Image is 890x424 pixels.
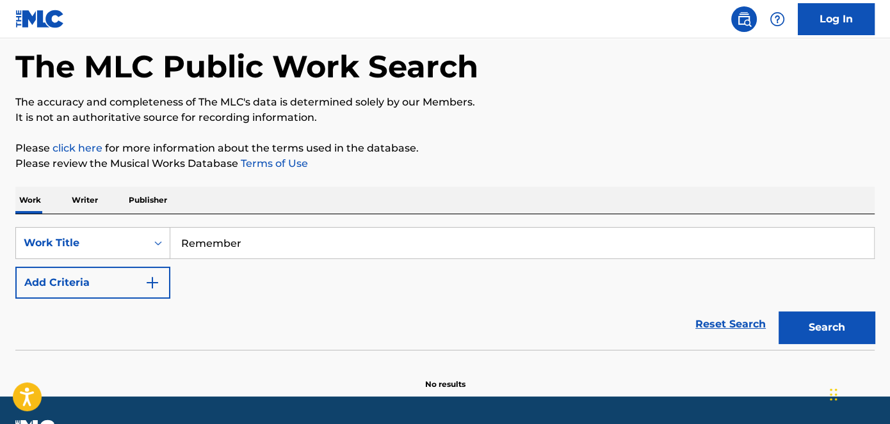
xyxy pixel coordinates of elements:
p: Writer [68,187,102,214]
p: Please for more information about the terms used in the database. [15,141,875,156]
form: Search Form [15,227,875,350]
div: Drag [830,375,837,414]
a: click here [53,142,102,154]
a: Reset Search [689,310,772,338]
img: MLC Logo [15,10,65,28]
a: Public Search [731,6,757,32]
p: No results [425,363,465,390]
p: Work [15,187,45,214]
a: Log In [798,3,875,35]
button: Add Criteria [15,267,170,299]
div: Help [765,6,790,32]
img: 9d2ae6d4665cec9f34b9.svg [145,275,160,290]
p: It is not an authoritative source for recording information. [15,110,875,125]
img: search [736,12,752,27]
img: help [770,12,785,27]
p: The accuracy and completeness of The MLC's data is determined solely by our Members. [15,95,875,110]
button: Search [779,311,875,343]
iframe: Chat Widget [826,363,890,424]
p: Please review the Musical Works Database [15,156,875,171]
div: Work Title [24,235,139,251]
p: Publisher [125,187,171,214]
h1: The MLC Public Work Search [15,47,478,86]
a: Terms of Use [238,157,308,169]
